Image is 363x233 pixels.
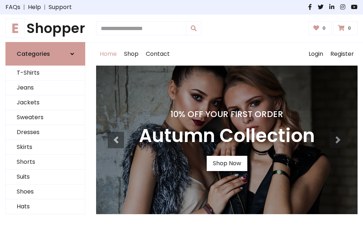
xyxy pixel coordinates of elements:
[305,42,327,66] a: Login
[142,42,173,66] a: Contact
[6,80,85,95] a: Jeans
[120,42,142,66] a: Shop
[6,110,85,125] a: Sweaters
[6,184,85,199] a: Shoes
[207,156,247,171] a: Shop Now
[327,42,358,66] a: Register
[5,3,20,12] a: FAQs
[6,66,85,80] a: T-Shirts
[5,18,25,38] span: E
[20,3,28,12] span: |
[6,155,85,170] a: Shorts
[6,170,85,184] a: Suits
[6,140,85,155] a: Skirts
[5,20,85,36] h1: Shopper
[96,42,120,66] a: Home
[41,3,49,12] span: |
[346,25,353,32] span: 0
[6,95,85,110] a: Jackets
[28,3,41,12] a: Help
[49,3,72,12] a: Support
[139,125,315,147] h3: Autumn Collection
[333,21,358,35] a: 0
[6,199,85,214] a: Hats
[5,20,85,36] a: EShopper
[139,109,315,119] h4: 10% Off Your First Order
[17,50,50,57] h6: Categories
[309,21,332,35] a: 0
[321,25,327,32] span: 0
[5,42,85,66] a: Categories
[6,125,85,140] a: Dresses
